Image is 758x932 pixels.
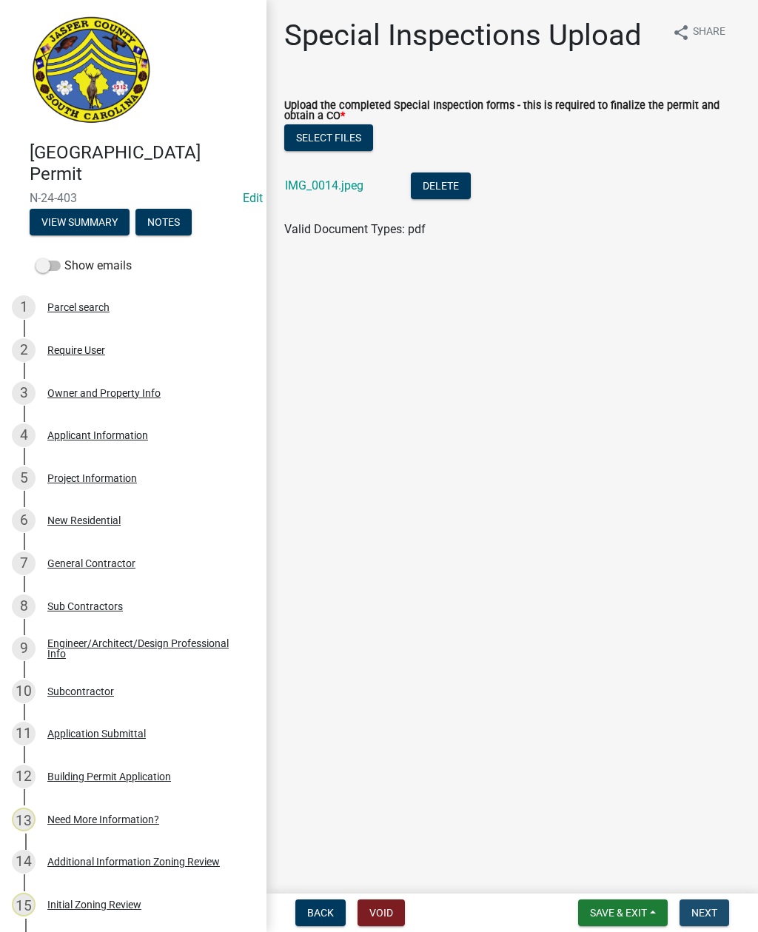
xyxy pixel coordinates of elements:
[12,637,36,660] div: 9
[12,808,36,831] div: 13
[47,558,135,569] div: General Contractor
[47,388,161,398] div: Owner and Property Info
[660,18,737,47] button: shareShare
[12,552,36,575] div: 7
[47,686,114,697] div: Subcontractor
[307,907,334,919] span: Back
[285,178,363,192] a: IMG_0014.jpeg
[284,124,373,151] button: Select files
[47,856,220,867] div: Additional Information Zoning Review
[135,209,192,235] button: Notes
[47,430,148,440] div: Applicant Information
[284,222,426,236] span: Valid Document Types: pdf
[12,594,36,618] div: 8
[30,209,130,235] button: View Summary
[12,680,36,703] div: 10
[12,295,36,319] div: 1
[47,771,171,782] div: Building Permit Application
[243,191,263,205] wm-modal-confirm: Edit Application Number
[12,722,36,745] div: 11
[411,172,471,199] button: Delete
[672,24,690,41] i: share
[47,345,105,355] div: Require User
[30,16,153,127] img: Jasper County, South Carolina
[12,423,36,447] div: 4
[47,728,146,739] div: Application Submittal
[47,302,110,312] div: Parcel search
[693,24,725,41] span: Share
[12,338,36,362] div: 2
[12,381,36,405] div: 3
[284,101,740,122] label: Upload the completed Special Inspection forms - this is required to finalize the permit and obtai...
[12,765,36,788] div: 12
[284,18,642,53] h1: Special Inspections Upload
[358,899,405,926] button: Void
[30,191,237,205] span: N-24-403
[47,814,159,825] div: Need More Information?
[295,899,346,926] button: Back
[47,515,121,526] div: New Residential
[411,180,471,194] wm-modal-confirm: Delete Document
[691,907,717,919] span: Next
[47,601,123,611] div: Sub Contractors
[36,257,132,275] label: Show emails
[243,191,263,205] a: Edit
[30,142,255,185] h4: [GEOGRAPHIC_DATA] Permit
[47,899,141,910] div: Initial Zoning Review
[12,509,36,532] div: 6
[47,473,137,483] div: Project Information
[12,893,36,916] div: 15
[680,899,729,926] button: Next
[47,638,243,659] div: Engineer/Architect/Design Professional Info
[590,907,647,919] span: Save & Exit
[30,217,130,229] wm-modal-confirm: Summary
[578,899,668,926] button: Save & Exit
[12,850,36,874] div: 14
[135,217,192,229] wm-modal-confirm: Notes
[12,466,36,490] div: 5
